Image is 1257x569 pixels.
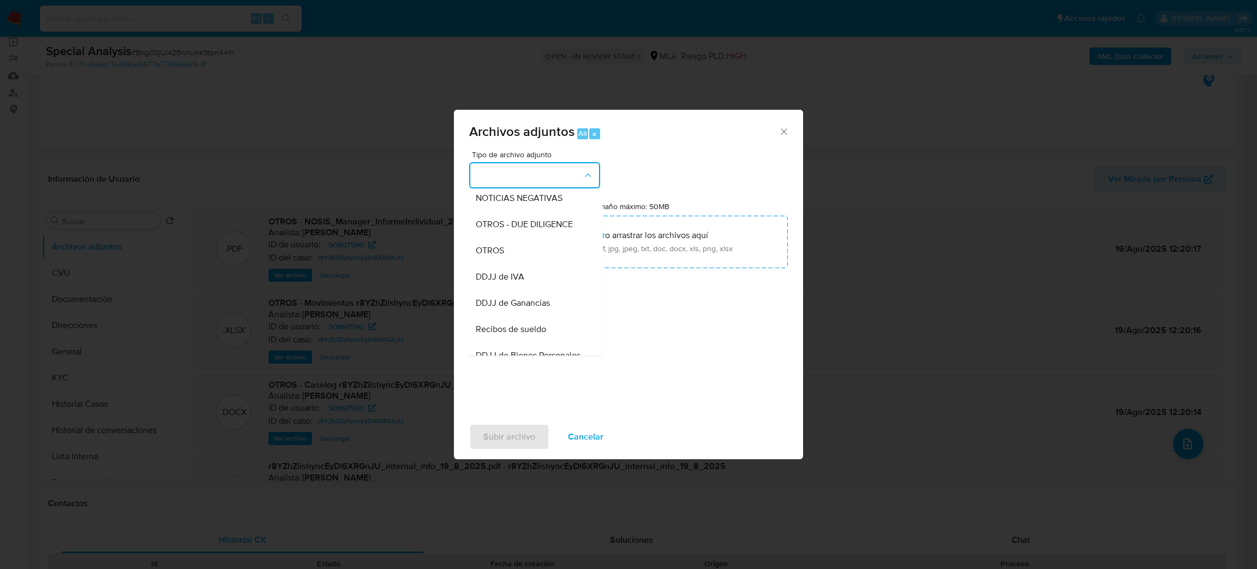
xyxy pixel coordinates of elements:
[554,424,618,450] button: Cancelar
[578,128,587,139] span: Alt
[469,122,574,141] span: Archivos adjuntos
[591,201,669,211] label: Tamaño máximo: 50MB
[476,219,573,230] span: OTROS - DUE DILIGENCE
[476,245,504,256] span: OTROS
[472,151,603,158] span: Tipo de archivo adjunto
[779,126,788,136] button: Cerrar
[592,128,596,139] span: a
[476,350,580,361] span: DDJJ de Bienes Personales
[476,271,524,282] span: DDJJ de IVA
[476,298,550,309] span: DDJJ de Ganancias
[476,193,562,204] span: NOTICIAS NEGATIVAS
[476,324,546,335] span: Recibos de sueldo
[568,425,603,449] span: Cancelar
